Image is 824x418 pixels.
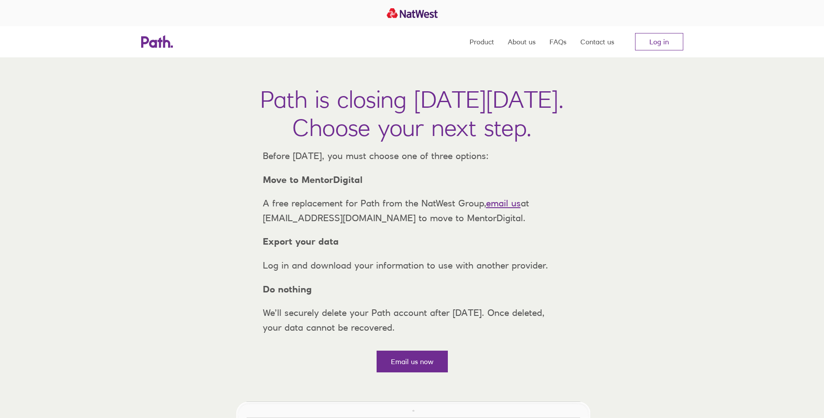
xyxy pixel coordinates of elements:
p: A free replacement for Path from the NatWest Group, at [EMAIL_ADDRESS][DOMAIN_NAME] to move to Me... [256,196,569,225]
a: Log in [635,33,683,50]
strong: Do nothing [263,284,312,295]
a: Product [470,26,494,57]
strong: Move to MentorDigital [263,174,363,185]
p: Log in and download your information to use with another provider. [256,258,569,273]
h1: Path is closing [DATE][DATE]. Choose your next step. [260,85,564,142]
a: Contact us [580,26,614,57]
a: FAQs [549,26,566,57]
strong: Export your data [263,236,339,247]
p: Before [DATE], you must choose one of three options: [256,149,569,163]
a: email us [486,198,521,209]
p: We’ll securely delete your Path account after [DATE]. Once deleted, your data cannot be recovered. [256,305,569,335]
a: Email us now [377,351,448,372]
a: About us [508,26,536,57]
